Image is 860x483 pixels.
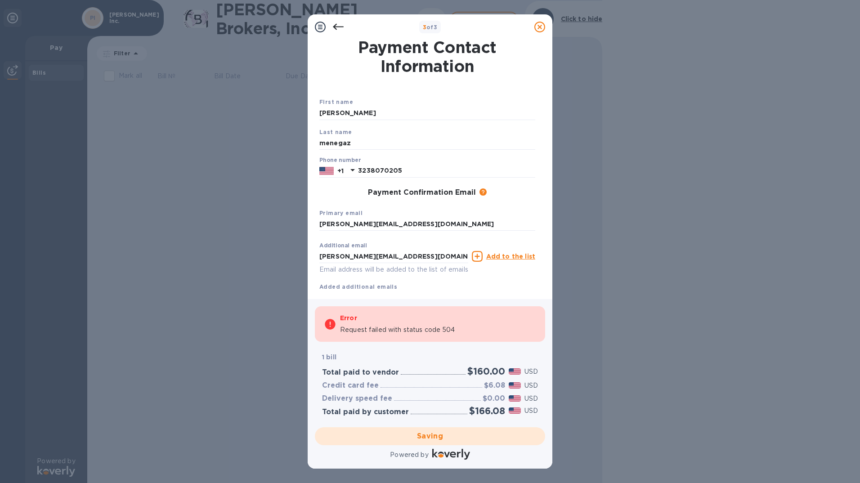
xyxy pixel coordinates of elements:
h2: $166.08 [469,405,505,416]
p: Request failed with status code 504 [340,325,455,335]
h2: $160.00 [467,366,505,377]
b: First name [319,98,353,105]
h3: $0.00 [483,394,505,403]
p: USD [524,394,538,403]
img: USD [509,395,521,402]
p: USD [524,406,538,416]
input: Enter additional email [319,250,468,263]
h3: Credit card fee [322,381,379,390]
h3: $6.08 [484,381,505,390]
img: US [319,166,334,176]
label: Phone number [319,158,361,163]
b: Added additional emails [319,283,397,290]
img: USD [509,382,521,389]
p: Email address will be added to the list of emails [319,264,468,275]
h3: Total paid to vendor [322,368,399,377]
h3: Delivery speed fee [322,394,392,403]
p: Powered by [390,450,428,460]
b: Last name [319,129,352,135]
input: Enter your primary name [319,218,535,231]
h3: Total paid by customer [322,408,409,416]
b: Primary email [319,210,363,216]
p: +1 [337,166,344,175]
u: Add to the list [486,253,535,260]
h1: Payment Contact Information [319,38,535,76]
input: Enter your phone number [358,164,535,178]
span: 3 [423,24,426,31]
p: USD [524,381,538,390]
img: USD [509,368,521,375]
img: Logo [432,449,470,460]
label: Additional email [319,243,367,249]
input: Enter your last name [319,136,535,150]
img: USD [509,407,521,414]
h3: Payment Confirmation Email [368,188,476,197]
p: USD [524,367,538,376]
b: of 3 [423,24,438,31]
b: Error [340,314,357,322]
b: 1 bill [322,353,336,361]
input: Enter your first name [319,107,535,120]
